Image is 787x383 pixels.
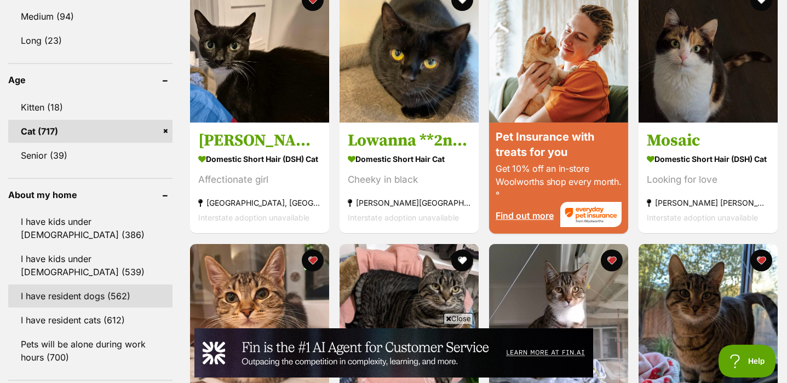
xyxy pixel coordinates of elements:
[8,333,173,369] a: Pets will be alone during work hours (700)
[340,244,479,383] img: Jemima 🌸 - Domestic Short Hair Cat
[8,285,173,307] a: I have resident dogs (562)
[198,213,309,223] span: Interstate adoption unavailable
[444,313,473,324] span: Close
[8,120,173,143] a: Cat (717)
[8,190,173,200] header: About my home
[348,196,470,211] strong: [PERSON_NAME][GEOGRAPHIC_DATA], [GEOGRAPHIC_DATA]
[194,328,593,378] iframe: Advertisement
[8,75,173,85] header: Age
[348,152,470,167] strong: Domestic Short Hair Cat
[8,144,173,167] a: Senior (39)
[348,131,470,152] h3: Lowanna **2nd Chance Cat Rescue**
[198,152,321,167] strong: Domestic Short Hair (DSH) Cat
[8,96,173,119] a: Kitten (18)
[8,29,173,52] a: Long (23)
[647,173,769,188] div: Looking for love
[489,244,628,383] img: Banjo - Domestic Short Hair (DSH) Cat
[340,123,479,234] a: Lowanna **2nd Chance Cat Rescue** Domestic Short Hair Cat Cheeky in black [PERSON_NAME][GEOGRAPHI...
[198,196,321,211] strong: [GEOGRAPHIC_DATA], [GEOGRAPHIC_DATA]
[8,5,173,28] a: Medium (94)
[8,309,173,332] a: I have resident cats (612)
[302,249,324,271] button: favourite
[647,196,769,211] strong: [PERSON_NAME] [PERSON_NAME], [GEOGRAPHIC_DATA]
[719,345,776,378] iframe: Help Scout Beacon - Open
[8,210,173,246] a: I have kids under [DEMOGRAPHIC_DATA] (386)
[198,131,321,152] h3: [PERSON_NAME] **2nd Chance Cat Rescue**
[601,249,623,271] button: favourite
[451,249,473,271] button: favourite
[750,249,772,271] button: favourite
[647,131,769,152] h3: Mosaic
[198,173,321,188] div: Affectionate girl
[190,123,329,234] a: [PERSON_NAME] **2nd Chance Cat Rescue** Domestic Short Hair (DSH) Cat Affectionate girl [GEOGRAPH...
[639,244,778,383] img: Curlew - Domestic Short Hair (DSH) Cat
[647,152,769,167] strong: Domestic Short Hair (DSH) Cat
[348,173,470,188] div: Cheeky in black
[190,244,329,383] img: Maryann - Domestic Short Hair (DSH) Cat
[639,123,778,234] a: Mosaic Domestic Short Hair (DSH) Cat Looking for love [PERSON_NAME] [PERSON_NAME], [GEOGRAPHIC_DA...
[647,213,758,223] span: Interstate adoption unavailable
[348,213,459,223] span: Interstate adoption unavailable
[8,247,173,283] a: I have kids under [DEMOGRAPHIC_DATA] (539)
